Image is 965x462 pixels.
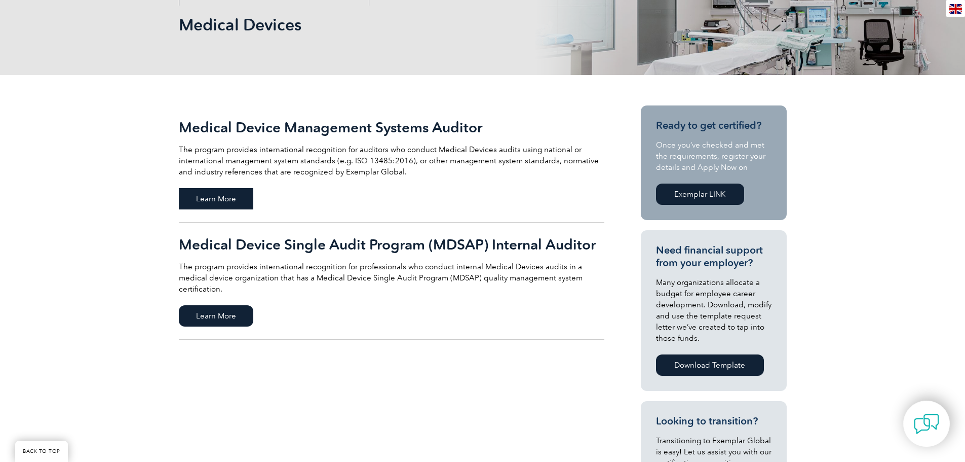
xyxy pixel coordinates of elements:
a: Medical Device Management Systems Auditor The program provides international recognition for audi... [179,105,604,223]
a: BACK TO TOP [15,441,68,462]
a: Download Template [656,354,764,376]
p: The program provides international recognition for professionals who conduct internal Medical Dev... [179,261,604,295]
a: Medical Device Single Audit Program (MDSAP) Internal Auditor The program provides international r... [179,223,604,340]
h1: Medical Devices [179,15,568,34]
img: en [949,4,962,14]
a: Exemplar LINK [656,184,744,205]
img: contact-chat.png [914,411,939,437]
p: Once you’ve checked and met the requirements, register your details and Apply Now on [656,139,771,173]
h3: Need financial support from your employer? [656,244,771,269]
p: Many organizations allocate a budget for employee career development. Download, modify and use th... [656,277,771,344]
span: Learn More [179,188,253,209]
h2: Medical Device Single Audit Program (MDSAP) Internal Auditor [179,236,604,253]
h2: Medical Device Management Systems Auditor [179,119,604,135]
h3: Ready to get certified? [656,119,771,132]
span: Learn More [179,305,253,327]
h3: Looking to transition? [656,415,771,428]
p: The program provides international recognition for auditors who conduct Medical Devices audits us... [179,144,604,177]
